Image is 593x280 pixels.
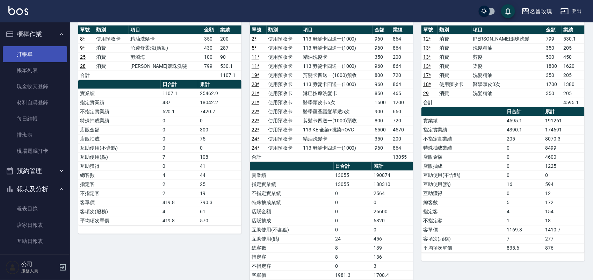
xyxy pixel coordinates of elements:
[198,89,241,98] td: 25462.9
[198,152,241,161] td: 108
[301,52,373,62] td: 精油洗髮卡
[3,94,67,110] a: 材料自購登錄
[421,116,505,125] td: 實業績
[562,71,585,80] td: 205
[129,43,202,52] td: 沁透舒柔洗(活動)
[250,152,267,161] td: 合計
[198,198,241,207] td: 790.3
[78,198,161,207] td: 客單價
[218,52,241,62] td: 90
[161,171,198,180] td: 4
[505,161,544,171] td: 0
[3,62,67,78] a: 帳單列表
[334,234,372,243] td: 24
[129,62,202,71] td: [PERSON_NAME]滾珠洗髮
[372,171,413,180] td: 190874
[301,98,373,107] td: 醫學頭皮卡5次
[391,134,413,143] td: 200
[3,127,67,143] a: 排班表
[391,71,413,80] td: 720
[334,189,372,198] td: 0
[334,198,372,207] td: 0
[78,180,161,189] td: 指定客
[372,207,413,216] td: 26600
[372,162,413,171] th: 累計
[471,71,544,80] td: 洗髮精油
[471,62,544,71] td: 染髮
[543,143,585,152] td: 8499
[218,71,241,80] td: 1107.1
[301,125,373,134] td: 113 KE 全染+挑染+OVC
[218,43,241,52] td: 287
[372,189,413,198] td: 2564
[301,143,373,152] td: 113 剪髮卡四送一(1000)
[78,171,161,180] td: 總客數
[373,62,391,71] td: 960
[471,89,544,98] td: 洗髮精油
[373,116,391,125] td: 800
[161,143,198,152] td: 0
[421,198,505,207] td: 總客數
[373,89,391,98] td: 850
[421,234,505,243] td: 客項次(服務)
[471,80,544,89] td: 醫學頭皮3次
[250,234,334,243] td: 互助使用(點)
[437,71,471,80] td: 消費
[391,62,413,71] td: 864
[421,243,505,252] td: 平均項次單價
[471,34,544,43] td: [PERSON_NAME]滾珠洗髮
[421,207,505,216] td: 指定客
[391,34,413,43] td: 864
[334,171,372,180] td: 13055
[198,143,241,152] td: 0
[161,107,198,116] td: 620.1
[250,261,334,271] td: 不指定客
[372,261,413,271] td: 3
[373,134,391,143] td: 350
[543,225,585,234] td: 1410.7
[250,189,334,198] td: 不指定實業績
[421,216,505,225] td: 不指定客
[250,207,334,216] td: 店販金額
[505,216,544,225] td: 1
[78,26,94,35] th: 單號
[161,80,198,89] th: 日合計
[3,180,67,198] button: 報表及分析
[505,234,544,243] td: 7
[78,125,161,134] td: 店販金額
[530,7,552,16] div: 名留玫瑰
[544,62,562,71] td: 1800
[161,89,198,98] td: 1107.1
[543,189,585,198] td: 12
[198,216,241,225] td: 570
[543,207,585,216] td: 154
[267,134,302,143] td: 使用預收卡
[505,125,544,134] td: 4390.1
[78,161,161,171] td: 互助獲得
[161,189,198,198] td: 2
[334,162,372,171] th: 日合計
[373,52,391,62] td: 350
[544,43,562,52] td: 350
[161,152,198,161] td: 7
[505,171,544,180] td: 0
[437,62,471,71] td: 消費
[543,243,585,252] td: 876
[519,4,555,19] button: 名留玫瑰
[372,180,413,189] td: 188310
[267,98,302,107] td: 使用預收卡
[198,171,241,180] td: 44
[198,180,241,189] td: 25
[3,25,67,43] button: 櫃檯作業
[78,189,161,198] td: 不指定客
[373,43,391,52] td: 960
[267,71,302,80] td: 使用預收卡
[301,134,373,143] td: 精油洗髮卡
[3,162,67,180] button: 預約管理
[505,143,544,152] td: 0
[373,125,391,134] td: 5500
[94,26,129,35] th: 類別
[198,116,241,125] td: 0
[202,62,218,71] td: 799
[78,116,161,125] td: 特殊抽成業績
